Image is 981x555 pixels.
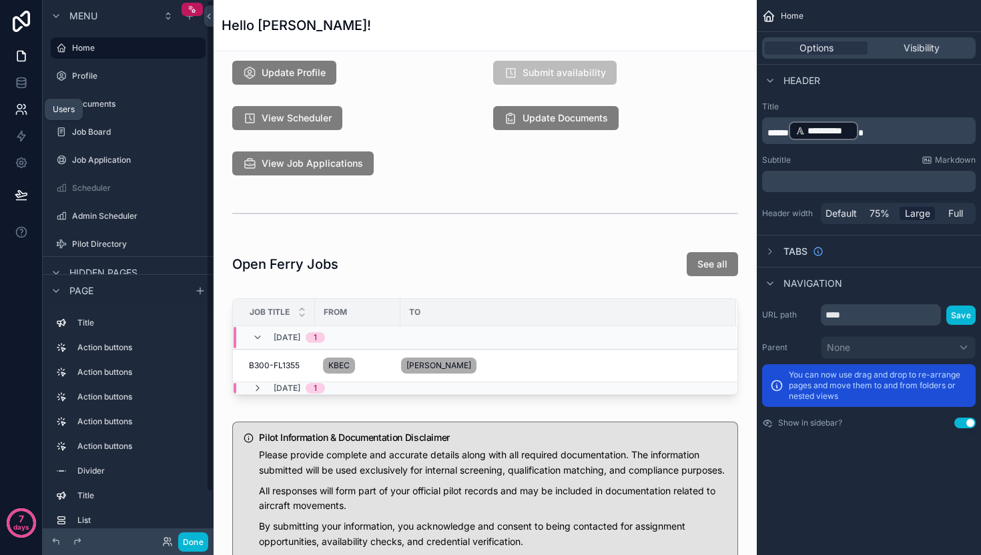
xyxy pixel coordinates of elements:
label: Header width [762,208,815,219]
button: Done [178,532,208,552]
span: [DATE] [274,332,300,343]
span: Markdown [935,155,976,165]
label: Parent [762,342,815,353]
span: To [409,307,420,318]
label: Title [762,101,976,112]
label: Action buttons [77,342,200,353]
label: Divider [77,466,200,476]
div: scrollable content [43,306,214,528]
label: Documents [72,99,203,109]
span: Navigation [783,277,842,290]
label: Home [72,43,198,53]
span: From [324,307,347,318]
span: Visibility [904,41,940,55]
a: Pilot Directory [51,233,206,255]
div: 1 [314,332,317,343]
p: days [13,518,29,536]
label: URL path [762,310,815,320]
span: Home [781,11,803,21]
label: List [77,515,200,526]
button: Save [946,306,976,325]
label: Title [77,318,200,328]
label: Job Board [72,127,203,137]
div: scrollable content [762,117,976,144]
span: Header [783,74,820,87]
a: Job Application [51,149,206,171]
span: Job Title [250,307,290,318]
span: Tabs [783,245,807,258]
label: Action buttons [77,441,200,452]
a: Scheduler [51,177,206,199]
label: Subtitle [762,155,791,165]
span: Large [905,207,930,220]
label: Job Application [72,155,203,165]
label: Show in sidebar? [778,418,842,428]
a: Profile [51,65,206,87]
p: 7 [19,512,24,526]
span: Default [826,207,857,220]
a: Home [51,37,206,59]
span: None [827,341,850,354]
label: Title [77,490,200,501]
label: Action buttons [77,392,200,402]
label: Pilot Directory [72,239,203,249]
label: Admin Scheduler [72,211,203,221]
button: None [821,336,976,359]
div: scrollable content [762,171,976,192]
span: 75% [870,207,890,220]
a: Documents [51,93,206,115]
a: Markdown [922,155,976,165]
span: Page [69,284,93,298]
label: Action buttons [77,416,200,427]
label: Profile [72,71,203,81]
span: Full [948,207,963,220]
a: Admin Scheduler [51,205,206,227]
span: Hidden pages [69,266,137,280]
div: 1 [314,383,317,394]
span: Menu [69,9,97,23]
label: Action buttons [77,367,200,378]
h1: Hello [PERSON_NAME]! [222,16,371,35]
span: Options [799,41,834,55]
label: Scheduler [72,183,203,193]
span: [DATE] [274,383,300,394]
a: Job Board [51,121,206,143]
p: You can now use drag and drop to re-arrange pages and move them to and from folders or nested views [789,370,968,402]
div: Users [53,104,75,115]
